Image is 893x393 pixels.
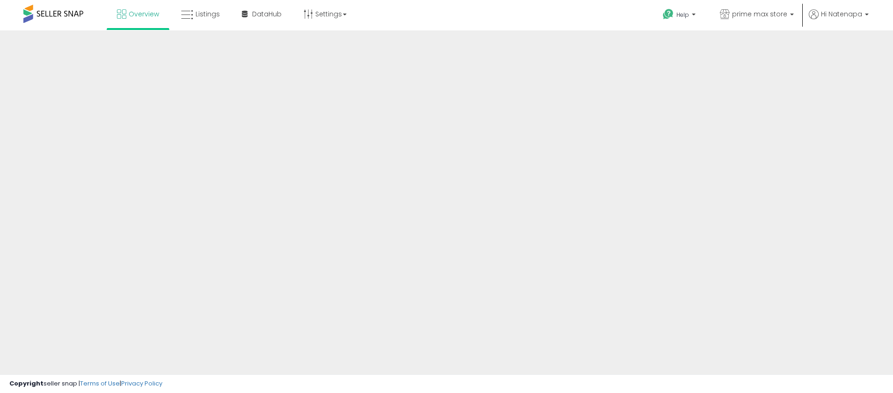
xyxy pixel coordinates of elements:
a: Help [655,1,705,30]
span: Hi Natenapa [821,9,862,19]
span: Help [676,11,689,19]
a: Privacy Policy [121,379,162,388]
span: Overview [129,9,159,19]
span: Listings [196,9,220,19]
div: seller snap | | [9,379,162,388]
a: Terms of Use [80,379,120,388]
span: prime max store [732,9,787,19]
a: Hi Natenapa [809,9,869,30]
strong: Copyright [9,379,44,388]
span: DataHub [252,9,282,19]
i: Get Help [662,8,674,20]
